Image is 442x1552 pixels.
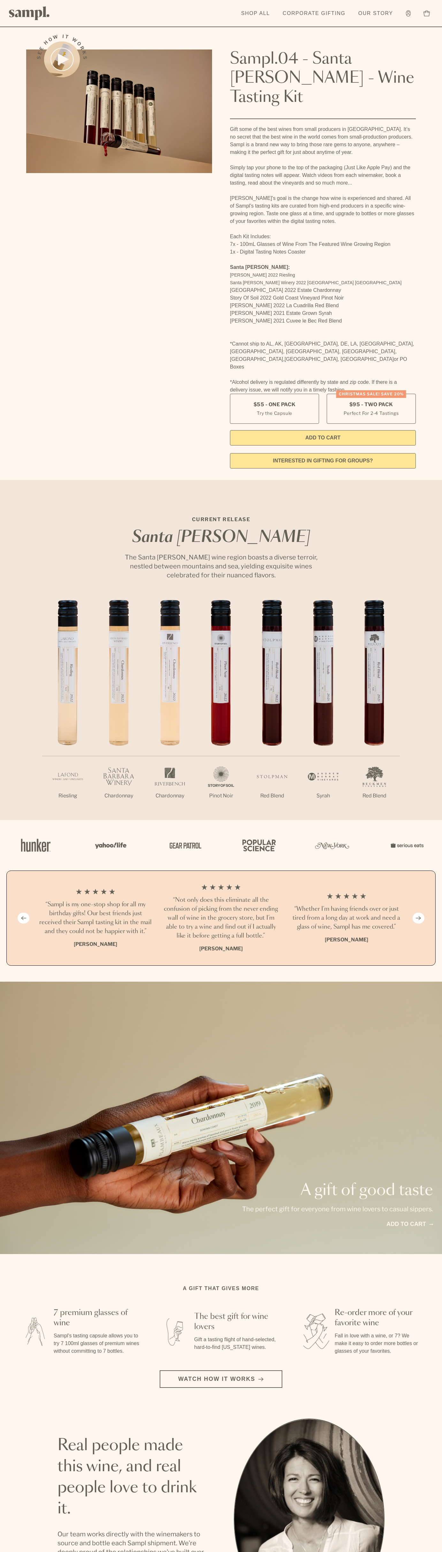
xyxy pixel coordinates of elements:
button: Add to Cart [230,430,416,445]
button: See how it works [44,42,80,77]
img: Artboard_7_5b34974b-f019-449e-91fb-745f8d0877ee_x450.png [387,832,425,859]
small: Perfect For 2-4 Tastings [344,410,399,416]
h2: Real people made this wine, and real people love to drink it. [57,1435,208,1519]
span: $55 - One Pack [254,401,296,408]
li: 1 / 4 [38,884,153,953]
p: Red Blend [247,792,298,800]
span: [PERSON_NAME] 2022 Riesling [230,272,295,278]
p: The Santa [PERSON_NAME] wine region boasts a diverse terroir, nestled between mountains and sea, ... [119,553,323,580]
img: Sampl logo [9,6,50,20]
li: 1 / 7 [42,600,93,820]
button: Next slide [413,913,424,924]
p: A gift of good taste [242,1183,433,1198]
a: interested in gifting for groups? [230,453,416,468]
img: Artboard_6_04f9a106-072f-468a-bdd7-f11783b05722_x450.png [91,832,129,859]
img: Artboard_1_c8cd28af-0030-4af1-819c-248e302c7f06_x450.png [17,832,55,859]
div: Gift some of the best wines from small producers in [GEOGRAPHIC_DATA]. It’s no secret that the be... [230,126,416,394]
p: Chardonnay [144,792,195,800]
p: Fall in love with a wine, or 7? We make it easy to order more bottles or glasses of your favorites. [335,1332,422,1355]
b: [PERSON_NAME] [325,937,368,943]
h1: Sampl.04 - Santa [PERSON_NAME] - Wine Tasting Kit [230,49,416,107]
div: Christmas SALE! Save 20% [336,390,406,398]
li: Story Of Soil 2022 Gold Coast Vineyard Pinot Noir [230,294,416,302]
strong: Santa [PERSON_NAME]: [230,264,290,270]
li: 7 / 7 [349,600,400,820]
li: 5 / 7 [247,600,298,820]
h3: 7 premium glasses of wine [54,1308,141,1328]
small: Try the Capsule [257,410,292,416]
li: [GEOGRAPHIC_DATA] 2022 Estate Chardonnay [230,286,416,294]
h3: The best gift for wine lovers [194,1312,281,1332]
span: [GEOGRAPHIC_DATA], [GEOGRAPHIC_DATA] [285,356,394,362]
p: Sampl's tasting capsule allows you to try 7 100ml glasses of premium wines without committing to ... [54,1332,141,1355]
h3: “Whether I'm having friends over or just tired from a long day at work and need a glass of wine, ... [289,905,404,932]
p: Gift a tasting flight of hand-selected, hard-to-find [US_STATE] wines. [194,1336,281,1351]
img: Artboard_4_28b4d326-c26e-48f9-9c80-911f17d6414e_x450.png [239,832,277,859]
button: Previous slide [18,913,29,924]
span: , [283,356,285,362]
li: 2 / 7 [93,600,144,820]
a: Our Story [355,6,396,20]
span: $95 - Two Pack [349,401,393,408]
a: Add to cart [386,1220,433,1229]
p: Pinot Noir [195,792,247,800]
li: 4 / 7 [195,600,247,820]
li: 2 / 4 [164,884,279,953]
b: [PERSON_NAME] [199,946,243,952]
li: [PERSON_NAME] 2021 Cuvee le Bec Red Blend [230,317,416,325]
p: Chardonnay [93,792,144,800]
p: CURRENT RELEASE [119,516,323,523]
b: [PERSON_NAME] [74,941,117,947]
li: 3 / 7 [144,600,195,820]
li: 3 / 4 [289,884,404,953]
em: Santa [PERSON_NAME] [132,530,310,545]
h2: A gift that gives more [183,1285,259,1292]
p: The perfect gift for everyone from wine lovers to casual sippers. [242,1205,433,1213]
img: Sampl.04 - Santa Barbara - Wine Tasting Kit [26,49,212,173]
a: Corporate Gifting [279,6,349,20]
p: Riesling [42,792,93,800]
p: Red Blend [349,792,400,800]
h3: “Sampl is my one-stop shop for all my birthday gifts! Our best friends just received their Sampl ... [38,900,153,936]
li: 6 / 7 [298,600,349,820]
a: Shop All [238,6,273,20]
img: Artboard_3_0b291449-6e8c-4d07-b2c2-3f3601a19cd1_x450.png [313,832,351,859]
li: [PERSON_NAME] 2022 La Cuadrilla Red Blend [230,302,416,309]
h3: “Not only does this eliminate all the confusion of picking from the never ending wall of wine in ... [164,896,279,940]
img: Artboard_5_7fdae55a-36fd-43f7-8bfd-f74a06a2878e_x450.png [165,832,203,859]
li: [PERSON_NAME] 2021 Estate Grown Syrah [230,309,416,317]
h3: Re-order more of your favorite wine [335,1308,422,1328]
span: Santa [PERSON_NAME] Winery 2022 [GEOGRAPHIC_DATA] [GEOGRAPHIC_DATA] [230,280,401,285]
button: Watch how it works [160,1370,282,1388]
p: Syrah [298,792,349,800]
